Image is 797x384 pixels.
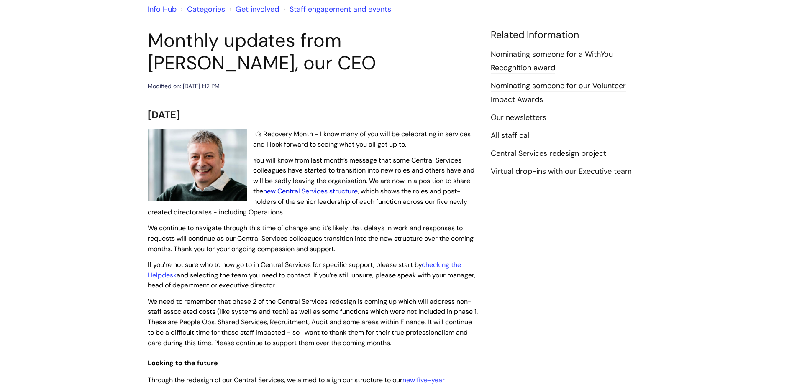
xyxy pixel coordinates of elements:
span: We continue to navigate through this time of change and it’s likely that delays in work and respo... [148,224,474,253]
a: Virtual drop-ins with our Executive team [491,166,632,177]
h1: Monthly updates from [PERSON_NAME], our CEO [148,29,478,74]
a: checking the Helpdesk [148,260,461,280]
li: Get involved [227,3,279,16]
a: Get involved [236,4,279,14]
li: Solution home [179,3,225,16]
a: Central Services redesign project [491,148,606,159]
li: Staff engagement and events [281,3,391,16]
div: Modified on: [DATE] 1:12 PM [148,81,220,92]
span: Looking to the future [148,359,218,367]
span: It’s Recovery Month - I know many of you will be celebrating in services and I look forward to se... [253,130,471,149]
a: Nominating someone for our Volunteer Impact Awards [491,81,626,105]
h4: Related Information [491,29,650,41]
a: All staff call [491,130,531,141]
span: You will know from last month’s message that some Central Services colleagues have started to tra... [148,156,474,216]
span: If you’re not sure who to now go to in Central Services for specific support, please start by and... [148,260,476,290]
span: [DATE] [148,108,180,121]
span: We need to remember that phase 2 of the Central Services redesign is coming up which will address... [148,297,478,347]
a: Nominating someone for a WithYou Recognition award [491,49,613,74]
a: Categories [187,4,225,14]
a: Our newsletters [491,112,546,123]
a: Info Hub [148,4,177,14]
img: WithYou Chief Executive Simon Phillips pictured looking at the camera and smiling [148,129,247,201]
a: new Central Services structure [263,187,358,196]
a: Staff engagement and events [290,4,391,14]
